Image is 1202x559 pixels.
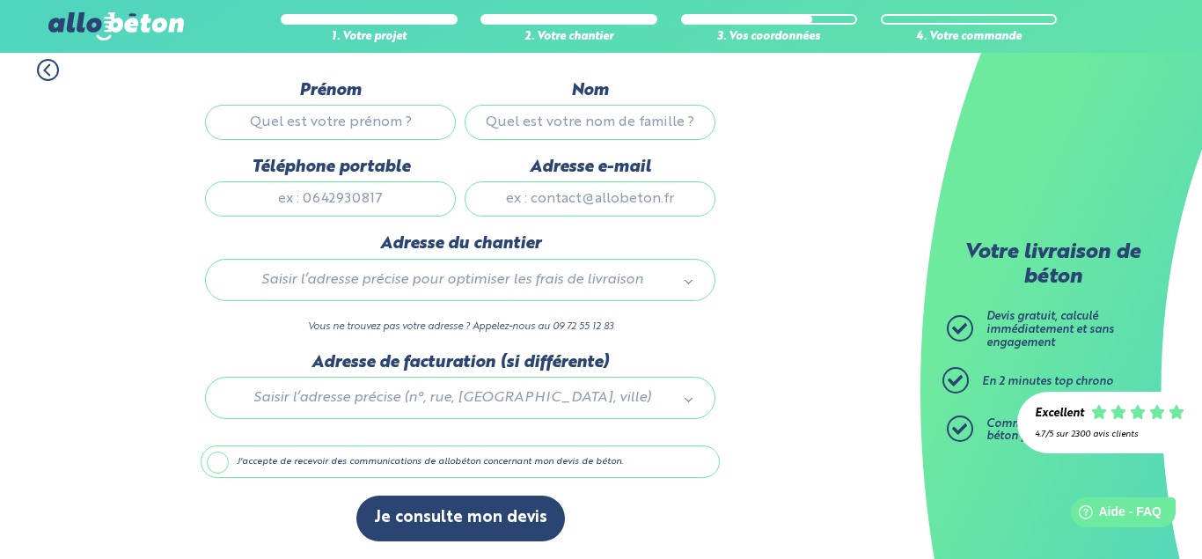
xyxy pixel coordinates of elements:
[986,418,1127,443] span: Commandez ensuite votre béton prêt à l'emploi
[951,241,1154,290] p: Votre livraison de béton
[986,311,1114,348] span: Devis gratuit, calculé immédiatement et sans engagement
[1035,430,1184,439] div: 4.7/5 sur 2300 avis clients
[201,445,720,479] label: J'accepte de recevoir des communications de allobéton concernant mon devis de béton.
[231,268,674,291] span: Saisir l’adresse précise pour optimiser les frais de livraison
[205,181,456,217] input: ex : 0642930817
[205,319,715,335] p: Vous ne trouvez pas votre adresse ? Appelez-nous au 09 72 55 12 83
[465,81,715,100] label: Nom
[205,234,715,254] label: Adresse du chantier
[881,31,1057,44] div: 4. Votre commande
[356,496,565,541] button: Je consulte mon devis
[205,81,456,100] label: Prénom
[465,105,715,140] input: Quel est votre nom de famille ?
[982,376,1113,387] span: En 2 minutes top chrono
[465,158,715,177] label: Adresse e-mail
[1045,490,1183,540] iframe: Help widget launcher
[681,31,857,44] div: 3. Vos coordonnées
[205,105,456,140] input: Quel est votre prénom ?
[480,31,656,44] div: 2. Votre chantier
[465,181,715,217] input: ex : contact@allobeton.fr
[205,158,456,177] label: Téléphone portable
[281,31,457,44] div: 1. Votre projet
[1035,408,1084,421] div: Excellent
[224,268,697,291] a: Saisir l’adresse précise pour optimiser les frais de livraison
[48,12,184,40] img: allobéton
